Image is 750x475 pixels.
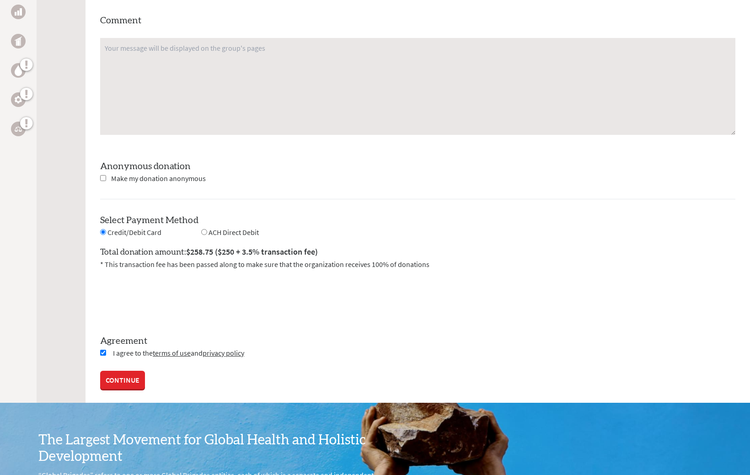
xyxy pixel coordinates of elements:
a: Legal Empowerment [11,122,26,136]
a: terms of use [153,348,191,358]
a: Engineering [11,92,26,107]
label: Anonymous donation [100,162,191,171]
img: Business [15,8,22,16]
label: Comment [100,16,141,25]
img: Engineering [15,96,22,103]
a: privacy policy [203,348,244,358]
label: Agreement [100,335,735,347]
label: Select Payment Method [100,216,198,225]
a: CONTINUE [100,371,145,389]
span: Credit/Debit Card [107,228,161,237]
a: Public Health [11,34,26,48]
span: I agree to the and [113,348,244,358]
span: ACH Direct Debit [209,228,259,237]
img: Water [15,65,22,75]
iframe: reCAPTCHA [100,281,239,316]
span: Make my donation anonymous [111,174,206,183]
h3: The Largest Movement for Global Health and Holistic Development [38,432,375,465]
span: $258.75 ($250 + 3.5% transaction fee) [186,246,318,257]
label: Total donation amount: [100,246,318,259]
a: Water [11,63,26,78]
img: Public Health [15,37,22,46]
a: Business [11,5,26,19]
p: * This transaction fee has been passed along to make sure that the organization receives 100% of ... [100,259,735,270]
img: Legal Empowerment [15,126,22,132]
